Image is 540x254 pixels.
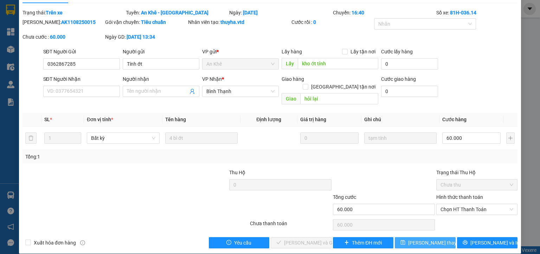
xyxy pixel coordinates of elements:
[436,169,517,176] div: Trạng thái Thu Hộ
[123,48,199,56] div: Người gửi
[206,86,275,97] span: Bình Thạnh
[300,132,359,144] input: 0
[395,237,456,248] button: save[PERSON_NAME] thay đổi
[408,239,464,247] span: [PERSON_NAME] thay đổi
[282,49,302,54] span: Lấy hàng
[332,9,436,17] div: Chuyến:
[141,19,166,25] b: Tiêu chuẩn
[229,170,245,175] span: Thu Hộ
[46,10,63,15] b: Trên xe
[381,49,413,54] label: Cước lấy hàng
[352,239,382,247] span: Thêm ĐH mới
[91,133,155,143] span: Bất kỳ
[256,117,281,122] span: Định lượng
[381,86,438,97] input: Cước giao hàng
[352,10,364,15] b: 16:40
[271,237,332,248] button: check[PERSON_NAME] và Giao hàng
[229,9,332,17] div: Ngày:
[441,180,513,190] span: Chưa thu
[202,76,222,82] span: VP Nhận
[470,239,520,247] span: [PERSON_NAME] và In
[436,9,518,17] div: Số xe:
[282,58,298,69] span: Lấy
[450,10,476,15] b: 81H-036.14
[364,132,437,144] input: Ghi Chú
[333,237,394,248] button: plusThêm ĐH mới
[209,237,270,248] button: exclamation-circleYêu cầu
[165,117,186,122] span: Tên hàng
[189,89,195,94] span: user-add
[344,240,349,246] span: plus
[381,58,438,70] input: Cước lấy hàng
[463,240,468,246] span: printer
[22,18,104,26] div: [PERSON_NAME]:
[188,18,290,26] div: Nhân viên tạo:
[43,75,120,83] div: SĐT Người Nhận
[105,18,186,26] div: Gói vận chuyển:
[249,220,332,232] div: Chưa thanh toán
[243,10,258,15] b: [DATE]
[333,194,356,200] span: Tổng cước
[206,59,275,69] span: An Khê
[291,18,373,26] div: Cước rồi :
[226,240,231,246] span: exclamation-circle
[80,240,85,245] span: info-circle
[22,9,125,17] div: Trạng thái:
[25,153,209,161] div: Tổng: 1
[127,34,155,40] b: [DATE] 13:34
[202,48,279,56] div: VP gửi
[61,19,96,25] b: AK1108250015
[361,113,439,126] th: Ghi chú
[436,194,483,200] label: Hình thức thanh toán
[234,239,251,247] span: Yêu cầu
[125,9,229,17] div: Tuyến:
[442,117,467,122] span: Cước hàng
[381,76,416,82] label: Cước giao hàng
[313,19,316,25] b: 0
[43,48,120,56] div: SĐT Người Gửi
[282,93,300,104] span: Giao
[400,240,405,246] span: save
[44,117,50,122] span: SL
[282,76,304,82] span: Giao hàng
[441,204,513,215] span: Chọn HT Thanh Toán
[25,132,37,144] button: delete
[300,93,378,104] input: Dọc đường
[298,58,378,69] input: Dọc đường
[348,48,378,56] span: Lấy tận nơi
[50,34,65,40] b: 60.000
[300,117,326,122] span: Giá trị hàng
[105,33,186,41] div: Ngày GD:
[31,239,79,247] span: Xuất hóa đơn hàng
[123,75,199,83] div: Người nhận
[308,83,378,91] span: [GEOGRAPHIC_DATA] tận nơi
[87,117,113,122] span: Đơn vị tính
[220,19,244,25] b: thuyha.vtd
[141,10,208,15] b: An Khê - [GEOGRAPHIC_DATA]
[22,33,104,41] div: Chưa cước :
[457,237,518,248] button: printer[PERSON_NAME] và In
[506,132,515,144] button: plus
[165,132,238,144] input: VD: Bàn, Ghế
